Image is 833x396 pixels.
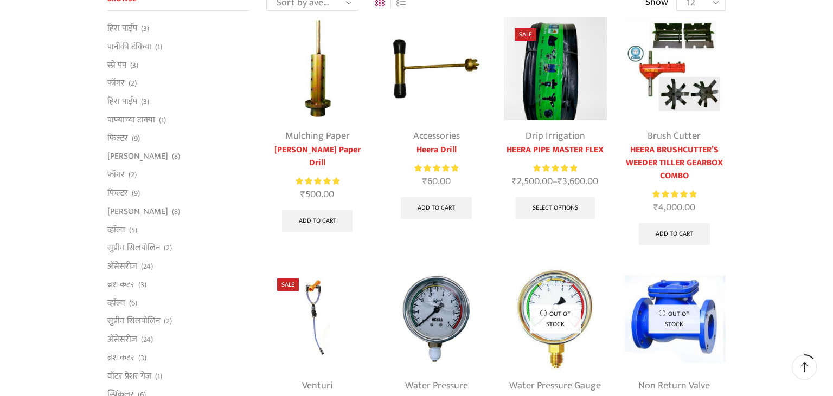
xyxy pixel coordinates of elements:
[138,353,146,363] span: (3)
[107,275,134,294] a: ब्रश कटर
[141,23,149,34] span: (3)
[107,184,128,203] a: फिल्टर
[533,163,577,174] span: Rated out of 5
[107,220,125,239] a: व्हाॅल्व
[512,173,517,190] span: ₹
[155,371,162,382] span: (1)
[107,257,137,276] a: अ‍ॅसेसरीज
[639,223,710,245] a: Add to cart: “HEERA BRUSHCUTTER'S WEEDER TILLER GEARBOX COMBO”
[649,305,700,334] p: Out of stock
[159,115,166,126] span: (1)
[385,17,488,120] img: Heera Drill
[623,268,726,370] img: Standard Ball NRV Model B-01 Flanzed
[141,334,153,345] span: (24)
[515,28,536,41] span: Sale
[558,173,598,190] bdi: 3,600.00
[413,128,460,144] a: Accessories
[530,305,581,334] p: Out of stock
[107,147,168,166] a: [PERSON_NAME]
[414,163,458,174] span: Rated out of 5
[623,144,726,183] a: HEERA BRUSHCUTTER’S WEEDER TILLER GEARBOX COMBO
[385,268,488,370] img: Heera Pressure Meter
[516,197,595,219] a: Select options for “HEERA PIPE MASTER FLEX”
[130,60,138,71] span: (3)
[129,225,137,236] span: (5)
[277,278,299,291] span: Sale
[107,312,160,330] a: सुप्रीम सिलपोलिन
[401,197,472,219] a: Add to cart: “Heera Drill”
[652,189,696,200] span: Rated out of 5
[107,74,125,93] a: फॉगर
[107,22,137,37] a: हिरा पाईप
[107,166,125,184] a: फॉगर
[132,133,140,144] span: (9)
[107,111,155,129] a: पाण्याच्या टाक्या
[653,199,695,216] bdi: 4,000.00
[504,174,606,189] span: –
[172,151,180,162] span: (8)
[504,17,606,120] img: Heera Gold Krushi Pipe Black
[296,176,339,187] span: Rated out of 5
[504,268,606,370] img: Water-Pressure-Gauge
[107,349,134,367] a: ब्रश कटर
[107,239,160,257] a: सुप्रीम सिलपोलिन
[300,186,305,203] span: ₹
[129,78,137,89] span: (2)
[107,367,151,385] a: वॉटर प्रेशर गेज
[266,268,369,370] img: Heera Super Venturi
[652,189,696,200] div: Rated 5.00 out of 5
[141,261,153,272] span: (24)
[107,93,137,111] a: हिरा पाईप
[129,298,137,309] span: (6)
[282,210,353,232] a: Add to cart: “Heera Mulching Paper Drill”
[533,163,577,174] div: Rated 5.00 out of 5
[172,206,180,217] span: (8)
[107,330,137,349] a: अ‍ॅसेसरीज
[138,280,146,290] span: (3)
[107,202,168,220] a: [PERSON_NAME]
[107,294,125,312] a: व्हाॅल्व
[296,176,339,187] div: Rated 5.00 out of 5
[107,129,128,147] a: फिल्टर
[512,173,553,190] bdi: 2,500.00
[653,199,658,216] span: ₹
[132,188,140,199] span: (9)
[266,17,369,120] img: Heera Mulching Paper Drill
[300,186,334,203] bdi: 500.00
[107,56,126,74] a: स्प्रे पंप
[266,144,369,170] a: [PERSON_NAME] Paper Drill
[141,96,149,107] span: (3)
[623,17,726,120] img: Heera Brush Cutter’s Weeder Tiller Gearbox Combo
[504,144,606,157] a: HEERA PIPE MASTER FLEX
[302,378,332,394] a: Venturi
[558,173,562,190] span: ₹
[107,37,151,56] a: पानीकी टंकिया
[422,173,427,190] span: ₹
[414,163,458,174] div: Rated 5.00 out of 5
[129,170,137,180] span: (2)
[509,378,601,394] a: Water Pressure Gauge
[526,128,585,144] a: Drip Irrigation
[648,128,701,144] a: Brush Cutter
[155,42,162,53] span: (1)
[164,243,172,254] span: (2)
[422,173,451,190] bdi: 60.00
[285,128,350,144] a: Mulching Paper
[164,316,172,327] span: (2)
[385,144,488,157] a: Heera Drill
